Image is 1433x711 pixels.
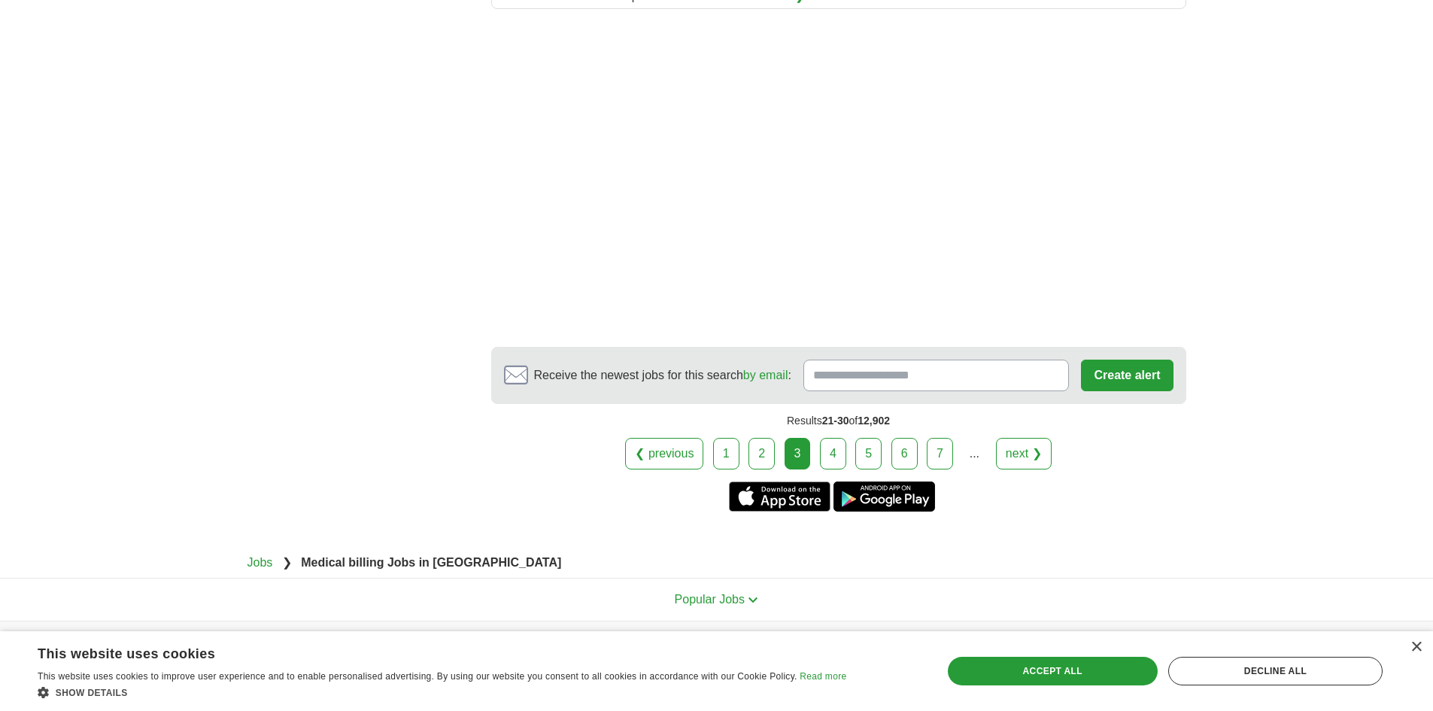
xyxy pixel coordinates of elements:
[625,438,703,469] a: ❮ previous
[38,685,846,700] div: Show details
[729,482,830,512] a: Get the iPhone app
[822,415,849,427] span: 21-30
[833,482,935,512] a: Get the Android app
[743,369,788,381] a: by email
[948,657,1158,685] div: Accept all
[952,621,1186,664] h4: Country selection
[282,556,292,569] span: ❯
[1081,360,1173,391] button: Create alert
[491,21,1186,335] iframe: Ads by Google
[996,438,1052,469] a: next ❯
[1410,642,1422,653] div: Close
[247,556,273,569] a: Jobs
[713,438,739,469] a: 1
[959,439,989,469] div: ...
[927,438,953,469] a: 7
[534,366,791,384] span: Receive the newest jobs for this search :
[748,597,758,603] img: toggle icon
[800,671,846,682] a: Read more, opens a new window
[38,671,797,682] span: This website uses cookies to improve user experience and to enable personalised advertising. By u...
[858,415,890,427] span: 12,902
[785,438,811,469] div: 3
[820,438,846,469] a: 4
[748,438,775,469] a: 2
[855,438,882,469] a: 5
[491,404,1186,438] div: Results of
[56,688,128,698] span: Show details
[38,640,809,663] div: This website uses cookies
[675,593,745,606] span: Popular Jobs
[891,438,918,469] a: 6
[301,556,561,569] strong: Medical billing Jobs in [GEOGRAPHIC_DATA]
[1168,657,1383,685] div: Decline all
